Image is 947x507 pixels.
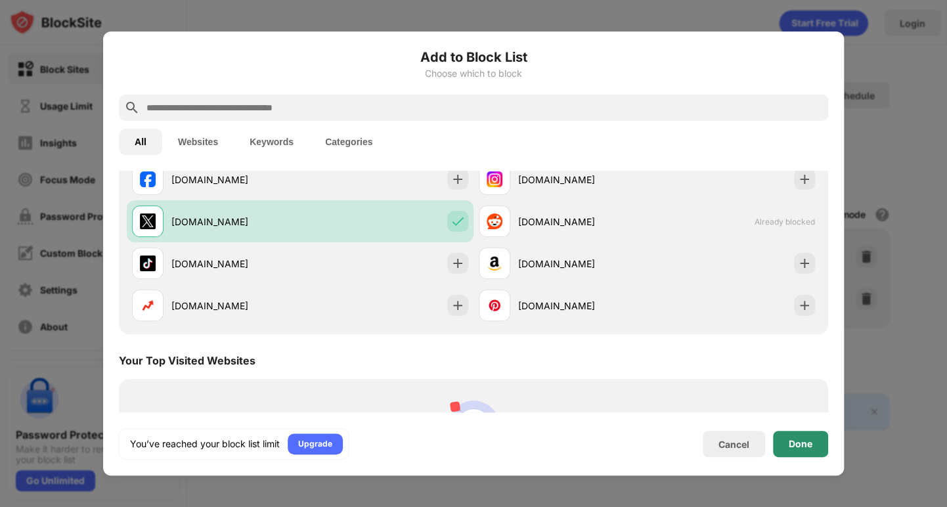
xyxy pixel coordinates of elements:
div: [DOMAIN_NAME] [171,173,300,187]
div: [DOMAIN_NAME] [518,215,647,229]
div: [DOMAIN_NAME] [171,257,300,271]
div: Upgrade [298,437,332,451]
div: Cancel [718,439,749,450]
img: personal-suggestions.svg [442,395,505,458]
button: Keywords [234,129,309,155]
img: favicons [140,213,156,229]
button: All [119,129,162,155]
div: [DOMAIN_NAME] [518,173,647,187]
button: Categories [309,129,388,155]
div: You’ve reached your block list limit [130,437,280,451]
h6: Add to Block List [119,47,828,67]
img: favicons [487,213,502,229]
img: favicons [140,171,156,187]
img: favicons [140,255,156,271]
div: [DOMAIN_NAME] [518,299,647,313]
div: [DOMAIN_NAME] [518,257,647,271]
div: [DOMAIN_NAME] [171,215,300,229]
button: Websites [162,129,234,155]
img: favicons [487,255,502,271]
img: search.svg [124,100,140,116]
div: Done [789,439,812,449]
div: Choose which to block [119,68,828,79]
img: favicons [487,298,502,313]
div: [DOMAIN_NAME] [171,299,300,313]
img: favicons [487,171,502,187]
div: Your Top Visited Websites [119,354,255,367]
span: Already blocked [755,217,815,227]
img: favicons [140,298,156,313]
